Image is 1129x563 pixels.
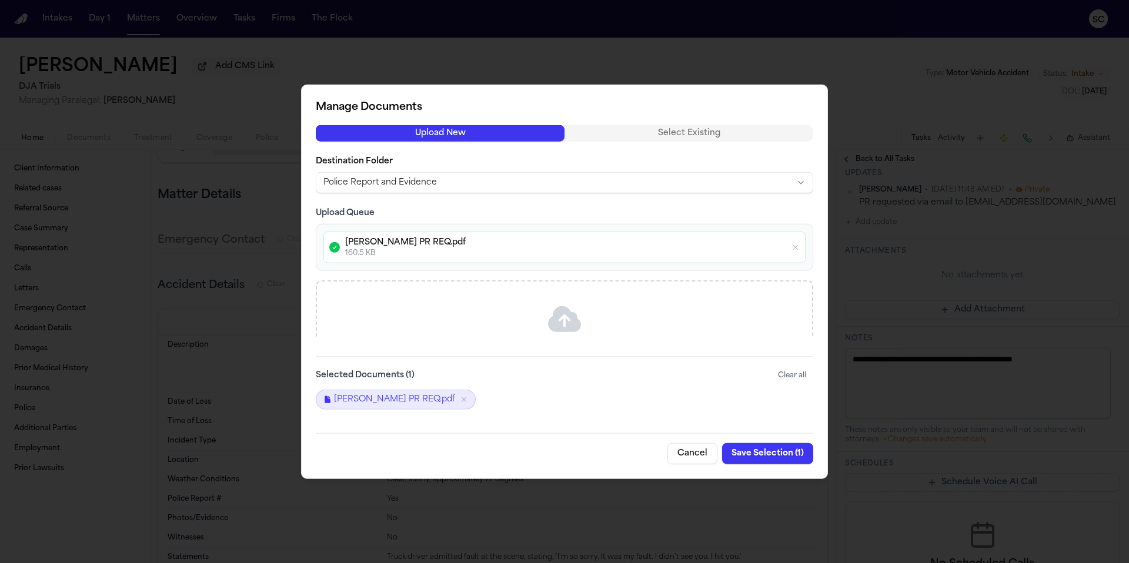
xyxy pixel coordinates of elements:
[345,237,786,249] p: [PERSON_NAME] PR REQ.pdf
[316,156,813,167] label: Destination Folder
[316,125,564,142] button: Upload New
[460,395,468,403] button: Remove C.Parsons PR REQ.pdf
[334,393,455,405] span: [PERSON_NAME] PR REQ.pdf
[316,369,415,381] label: Selected Documents ( 1 )
[667,443,717,464] button: Cancel
[771,366,813,384] button: Clear all
[316,99,813,116] h2: Manage Documents
[345,249,786,258] p: 160.5 KB
[316,207,813,219] h3: Upload Queue
[722,443,813,464] button: Save Selection (1)
[564,125,813,142] button: Select Existing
